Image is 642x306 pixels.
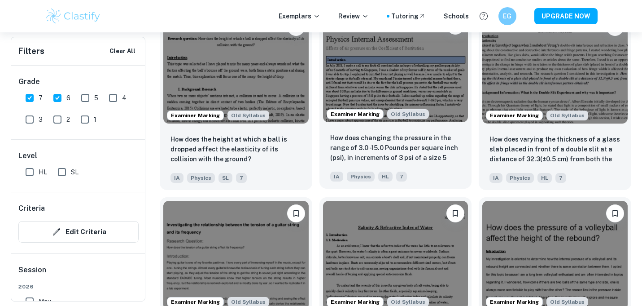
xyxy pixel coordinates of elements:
span: Examiner Marking [486,298,542,306]
span: SL [71,167,79,177]
button: EG [498,7,516,25]
a: Schools [444,11,469,21]
span: Physics [506,173,534,183]
button: Edit Criteria [18,221,139,243]
p: How does varying the thickness of a glass slab placed in front of a double slit at a distance of ... [489,134,620,165]
h6: Filters [18,45,44,58]
p: How does the height at which a ball is dropped affect the elasticity of its collision with the gr... [170,134,301,164]
span: 7 [39,93,43,103]
span: Examiner Marking [167,298,223,306]
span: Physics [187,173,215,183]
button: UPGRADE NOW [534,8,598,24]
span: 2 [66,115,70,124]
span: Old Syllabus [227,111,269,120]
div: Starting from the May 2025 session, the Physics IA requirements have changed. It's OK to refer to... [227,111,269,120]
a: Tutoring [391,11,426,21]
span: SL [218,173,232,183]
span: 2026 [18,283,139,291]
span: IA [489,173,502,183]
span: Examiner Marking [327,298,383,306]
h6: Session [18,265,139,283]
img: Clastify logo [45,7,102,25]
span: 5 [94,93,98,103]
h6: Grade [18,76,139,87]
span: Old Syllabus [546,111,588,120]
div: Starting from the May 2025 session, the Physics IA requirements have changed. It's OK to refer to... [387,109,429,119]
button: Help and Feedback [476,9,491,24]
button: Bookmark [287,204,305,222]
h6: EG [502,11,512,21]
span: Examiner Marking [167,111,223,120]
h6: Criteria [18,203,45,214]
span: Examiner Marking [486,111,542,120]
a: Examiner MarkingStarting from the May 2025 session, the Physics IA requirements have changed. It'... [319,11,472,190]
p: How does changing the pressure in the range of 3.0 -15.0 Pounds per square inch (psi), in increme... [330,133,461,164]
span: Physics [347,172,375,182]
button: Clear All [107,44,138,58]
h6: Level [18,151,139,161]
span: HL [378,172,393,182]
span: IA [170,173,183,183]
span: 6 [66,93,70,103]
span: 4 [122,93,127,103]
span: HL [537,173,552,183]
button: Bookmark [606,204,624,222]
span: Old Syllabus [387,109,429,119]
span: 7 [555,173,566,183]
span: 7 [236,173,247,183]
span: Examiner Marking [327,110,383,118]
img: Physics IA example thumbnail: How does varying the thickness of a gla [482,14,628,124]
img: Physics IA example thumbnail: How does the height at which a ball is d [163,14,309,124]
p: Review [338,11,369,21]
img: Physics IA example thumbnail: How does changing the pressure in the ra [323,13,468,122]
span: IA [330,172,343,182]
button: Bookmark [446,204,464,222]
span: 3 [39,115,43,124]
a: Examiner MarkingStarting from the May 2025 session, the Physics IA requirements have changed. It'... [160,11,312,190]
span: 7 [396,172,407,182]
div: Starting from the May 2025 session, the Physics IA requirements have changed. It's OK to refer to... [546,111,588,120]
span: HL [39,167,47,177]
a: Examiner MarkingStarting from the May 2025 session, the Physics IA requirements have changed. It'... [479,11,631,190]
p: Exemplars [279,11,320,21]
span: 1 [94,115,96,124]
